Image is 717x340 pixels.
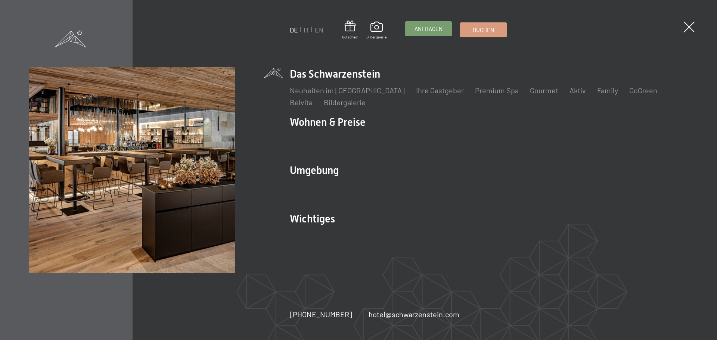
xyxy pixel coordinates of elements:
a: IT [304,26,309,34]
a: Buchen [460,23,506,37]
span: Gutschein [342,34,358,40]
a: Premium Spa [475,86,519,95]
a: EN [315,26,323,34]
span: Anfragen [415,25,443,33]
span: Buchen [473,26,494,34]
a: Anfragen [406,22,451,36]
a: [PHONE_NUMBER] [290,309,352,319]
a: Belvita [290,98,313,107]
a: Aktiv [569,86,586,95]
a: Gourmet [530,86,558,95]
a: DE [290,26,298,34]
a: Bildergalerie [324,98,366,107]
a: Ihre Gastgeber [416,86,464,95]
span: Bildergalerie [366,34,387,40]
a: GoGreen [629,86,657,95]
span: [PHONE_NUMBER] [290,310,352,319]
a: Family [597,86,618,95]
a: Bildergalerie [366,22,387,40]
a: hotel@schwarzenstein.com [369,309,459,319]
a: Gutschein [342,21,358,40]
a: Neuheiten im [GEOGRAPHIC_DATA] [290,86,405,95]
